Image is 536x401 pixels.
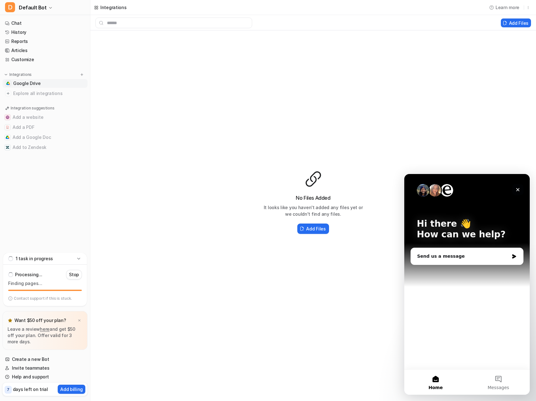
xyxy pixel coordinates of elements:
button: Integrations [3,71,34,78]
a: Create a new Bot [3,355,88,364]
span: Explore all integrations [13,88,85,98]
p: It looks like you haven't added any files yet or we couldn't find any files. [263,204,364,217]
a: Invite teammates [3,364,88,372]
a: History [3,28,88,37]
a: Google DriveGoogle Drive [3,79,88,88]
button: Add to ZendeskAdd to Zendesk [3,142,88,152]
h2: Add Files [306,225,326,232]
img: Add to Zendesk [6,145,9,149]
button: Add a websiteAdd a website [3,112,88,122]
div: Integrations [100,4,127,11]
p: Processing... [15,272,42,278]
h3: No Files Added [263,194,364,202]
a: Reports [3,37,88,46]
a: Customize [3,55,88,64]
img: Add a website [6,115,9,119]
img: x [77,319,81,323]
a: Chat [3,19,88,28]
button: Add billing [58,385,85,394]
p: Leave a review and get $50 off your plan. Offer valid for 3 more days. [8,326,82,345]
p: Stop [69,272,79,278]
img: explore all integrations [5,90,11,97]
a: Help and support [3,372,88,381]
p: 1 task in progress [16,256,53,262]
p: Integration suggestions [11,105,54,111]
a: Articles [3,46,88,55]
img: Add a Google Doc [6,135,9,139]
button: Stop [66,270,82,279]
button: Add Files [501,18,531,27]
p: Finding pages… [8,281,82,286]
p: Want $50 off your plan? [14,317,66,324]
img: menu_add.svg [80,72,84,77]
p: Integrations [9,72,32,77]
p: 7 [7,387,9,393]
button: Add a PDFAdd a PDF [3,122,88,132]
p: Add billing [60,386,83,393]
p: Contact support if this is stuck. [14,296,72,301]
img: star [8,318,13,323]
span: Default Bot [19,3,47,12]
img: expand menu [4,72,8,77]
img: Google Drive [6,82,10,85]
span: Google Drive [13,80,41,87]
a: here [40,326,50,332]
p: days left on trial [13,386,48,393]
img: Add a PDF [6,125,9,129]
a: Explore all integrations [3,89,88,98]
span: Learn more [496,4,519,11]
button: Learn more [487,2,523,13]
button: Add a Google DocAdd a Google Doc [3,132,88,142]
iframe: Intercom live chat [404,174,530,395]
span: D [5,2,15,12]
button: Add Files [297,224,329,234]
